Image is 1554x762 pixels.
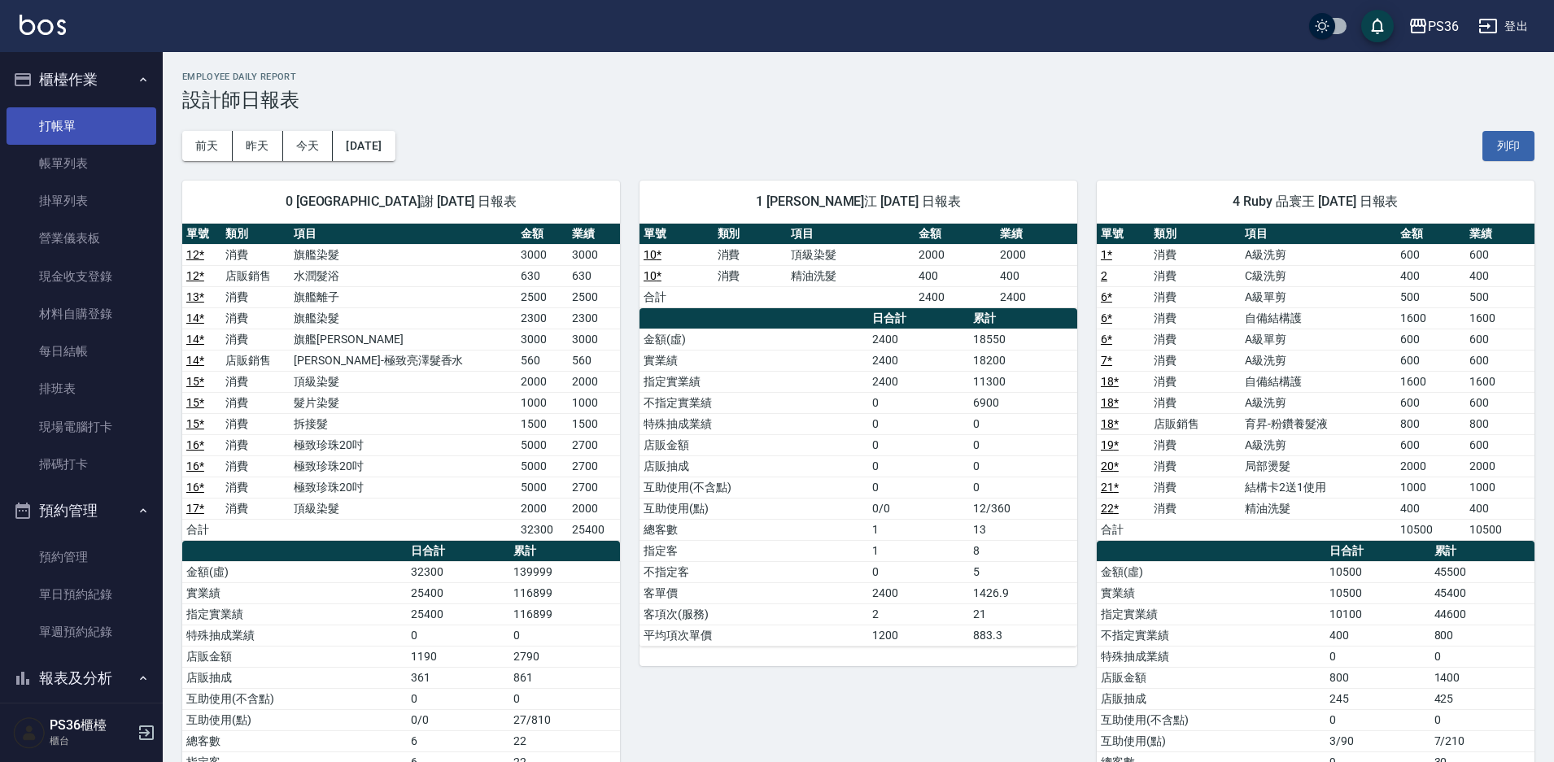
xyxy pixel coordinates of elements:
[969,434,1077,455] td: 0
[868,392,969,413] td: 0
[1150,455,1241,477] td: 消費
[1396,265,1465,286] td: 400
[1101,269,1107,282] a: 2
[182,688,407,709] td: 互助使用(不含點)
[182,603,407,625] td: 指定實業績
[1396,307,1465,329] td: 1600
[568,455,620,477] td: 2700
[7,538,156,576] a: 預約管理
[1097,603,1325,625] td: 指定實業績
[659,194,1058,210] span: 1 [PERSON_NAME]江 [DATE] 日報表
[7,145,156,182] a: 帳單列表
[407,603,509,625] td: 25400
[639,308,1077,647] table: a dense table
[1396,498,1465,519] td: 400
[1465,477,1534,498] td: 1000
[1430,582,1534,603] td: 45400
[283,131,334,161] button: 今天
[1465,224,1534,245] th: 業績
[7,613,156,651] a: 單週預約紀錄
[290,286,516,307] td: 旗艦離子
[787,224,915,245] th: 項目
[714,265,788,286] td: 消費
[7,490,156,532] button: 預約管理
[1396,329,1465,350] td: 600
[639,329,868,350] td: 金額(虛)
[1465,307,1534,329] td: 1600
[568,286,620,307] td: 2500
[7,182,156,220] a: 掛單列表
[915,244,996,265] td: 2000
[1465,413,1534,434] td: 800
[182,709,407,730] td: 互助使用(點)
[509,709,620,730] td: 27/810
[568,392,620,413] td: 1000
[1241,286,1396,307] td: A級單剪
[1430,688,1534,709] td: 425
[996,244,1077,265] td: 2000
[568,498,620,519] td: 2000
[1465,329,1534,350] td: 600
[517,434,569,455] td: 5000
[1325,667,1430,688] td: 800
[639,582,868,603] td: 客單價
[969,371,1077,392] td: 11300
[182,131,233,161] button: 前天
[1241,498,1396,519] td: 精油洗髮
[1097,646,1325,667] td: 特殊抽成業績
[7,258,156,295] a: 現金收支登錄
[407,688,509,709] td: 0
[868,582,969,603] td: 2400
[568,265,620,286] td: 630
[221,265,290,286] td: 店販銷售
[1241,350,1396,371] td: A級洗剪
[517,413,569,434] td: 1500
[290,371,516,392] td: 頂級染髮
[221,413,290,434] td: 消費
[568,434,620,455] td: 2700
[969,350,1077,371] td: 18200
[1097,709,1325,730] td: 互助使用(不含點)
[182,89,1534,111] h3: 設計師日報表
[868,455,969,477] td: 0
[1396,455,1465,477] td: 2000
[1465,350,1534,371] td: 600
[509,561,620,582] td: 139999
[868,519,969,540] td: 1
[639,224,1077,308] table: a dense table
[509,730,620,751] td: 22
[1325,709,1430,730] td: 0
[969,625,1077,646] td: 883.3
[1482,131,1534,161] button: 列印
[290,413,516,434] td: 拆接髮
[1150,329,1241,350] td: 消費
[221,434,290,455] td: 消費
[639,413,868,434] td: 特殊抽成業績
[969,519,1077,540] td: 13
[517,244,569,265] td: 3000
[20,15,66,35] img: Logo
[290,244,516,265] td: 旗艦染髮
[221,244,290,265] td: 消費
[1097,519,1150,540] td: 合計
[7,408,156,446] a: 現場電腦打卡
[221,498,290,519] td: 消費
[407,667,509,688] td: 361
[517,307,569,329] td: 2300
[639,625,868,646] td: 平均項次單價
[290,224,516,245] th: 項目
[639,603,868,625] td: 客項次(服務)
[1465,286,1534,307] td: 500
[996,265,1077,286] td: 400
[182,561,407,582] td: 金額(虛)
[1241,413,1396,434] td: 育昇-粉鑽養髮液
[517,498,569,519] td: 2000
[568,329,620,350] td: 3000
[969,561,1077,582] td: 5
[1241,371,1396,392] td: 自備結構護
[221,455,290,477] td: 消費
[509,646,620,667] td: 2790
[639,350,868,371] td: 實業績
[996,224,1077,245] th: 業績
[7,657,156,699] button: 報表及分析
